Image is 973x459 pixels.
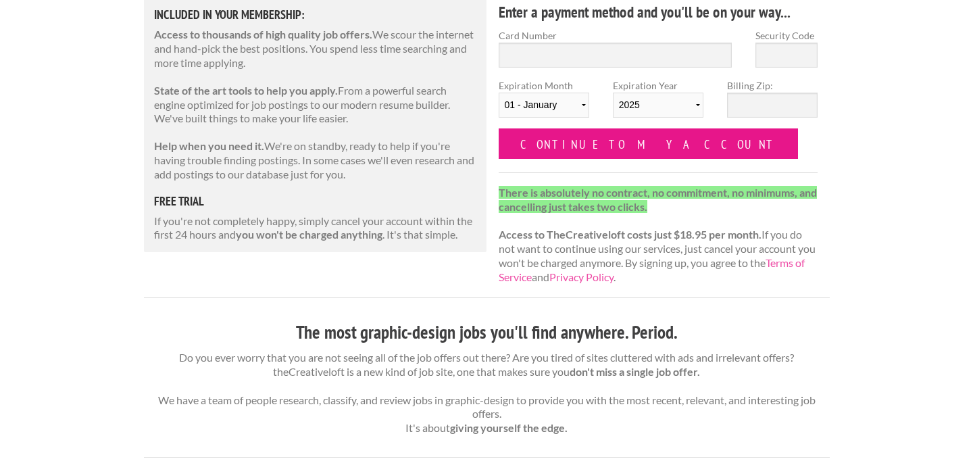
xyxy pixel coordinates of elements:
label: Card Number [499,28,732,43]
strong: Access to TheCreativeloft costs just $18.95 per month. [499,228,762,241]
h3: The most graphic-design jobs you'll find anywhere. Period. [144,320,830,345]
strong: don't miss a single job offer. [570,365,700,378]
a: Terms of Service [499,256,805,283]
p: We're on standby, ready to help if you're having trouble finding postings. In some cases we'll ev... [154,139,477,181]
label: Expiration Year [613,78,703,128]
select: Expiration Year [613,93,703,118]
label: Expiration Month [499,78,589,128]
p: We scour the internet and hand-pick the best positions. You spend less time searching and more ti... [154,28,477,70]
select: Expiration Month [499,93,589,118]
p: Do you ever worry that you are not seeing all of the job offers out there? Are you tired of sites... [144,351,830,435]
p: From a powerful search engine optimized for job postings to our modern resume builder. We've buil... [154,84,477,126]
strong: Help when you need it. [154,139,264,152]
label: Billing Zip: [727,78,818,93]
p: If you do not want to continue using our services, just cancel your account you won't be charged ... [499,186,818,285]
strong: you won't be charged anything [236,228,382,241]
label: Security Code [755,28,818,43]
input: Continue to my account [499,128,799,159]
strong: There is absolutely no contract, no commitment, no minimums, and cancelling just takes two clicks. [499,186,817,213]
h5: free trial [154,195,477,208]
h4: Enter a payment method and you'll be on your way... [499,1,818,23]
strong: Access to thousands of high quality job offers. [154,28,372,41]
p: If you're not completely happy, simply cancel your account within the first 24 hours and . It's t... [154,214,477,243]
strong: State of the art tools to help you apply. [154,84,338,97]
a: Privacy Policy [549,270,614,283]
h5: Included in Your Membership: [154,9,477,21]
strong: giving yourself the edge. [450,421,568,434]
